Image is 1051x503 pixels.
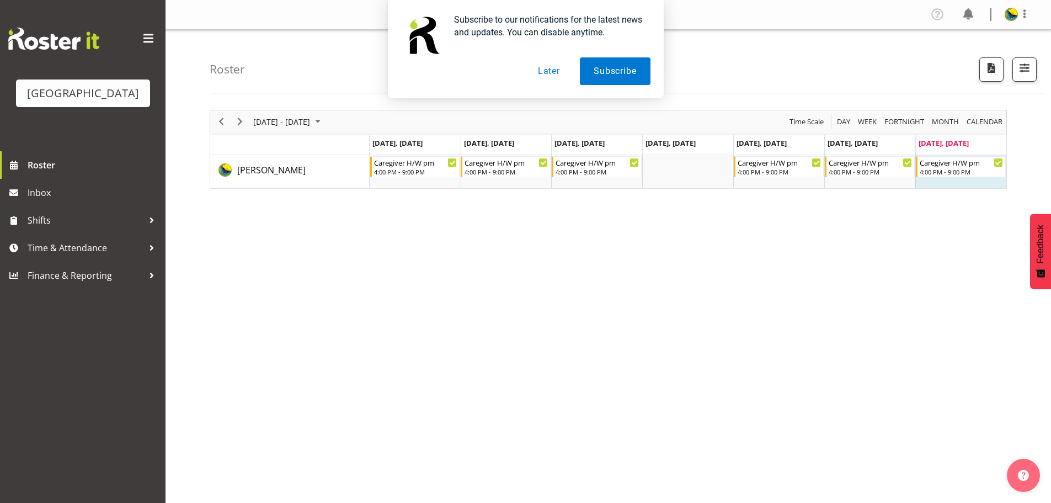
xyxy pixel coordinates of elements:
[28,157,160,173] span: Roster
[370,155,1006,188] table: Timeline Week of October 5, 2025
[252,115,311,129] span: [DATE] - [DATE]
[645,138,696,148] span: [DATE], [DATE]
[464,138,514,148] span: [DATE], [DATE]
[210,155,370,188] td: Gemma Hall resource
[1030,214,1051,289] button: Feedback - Show survey
[461,156,551,177] div: Gemma Hall"s event - Caregiver H/W pm Begin From Tuesday, September 30, 2025 at 4:00:00 PM GMT+13...
[829,167,912,176] div: 4:00 PM - 9:00 PM
[835,115,852,129] button: Timeline Day
[233,115,248,129] button: Next
[554,138,605,148] span: [DATE], [DATE]
[829,157,912,168] div: Caregiver H/W pm
[556,167,639,176] div: 4:00 PM - 9:00 PM
[580,57,650,85] button: Subscribe
[1036,225,1045,263] span: Feedback
[1018,470,1029,481] img: help-xxl-2.png
[883,115,926,129] button: Fortnight
[788,115,826,129] button: Time Scale
[445,13,650,39] div: Subscribe to our notifications for the latest news and updates. You can disable anytime.
[734,156,824,177] div: Gemma Hall"s event - Caregiver H/W pm Begin From Friday, October 3, 2025 at 4:00:00 PM GMT+13:00 ...
[524,57,574,85] button: Later
[237,163,306,177] a: [PERSON_NAME]
[828,138,878,148] span: [DATE], [DATE]
[249,110,327,134] div: Sep 29 - Oct 05, 2025
[919,138,969,148] span: [DATE], [DATE]
[930,115,961,129] button: Timeline Month
[857,115,878,129] span: Week
[370,156,460,177] div: Gemma Hall"s event - Caregiver H/W pm Begin From Monday, September 29, 2025 at 4:00:00 PM GMT+13:...
[920,157,1003,168] div: Caregiver H/W pm
[28,184,160,201] span: Inbox
[856,115,879,129] button: Timeline Week
[214,115,229,129] button: Previous
[465,167,548,176] div: 4:00 PM - 9:00 PM
[374,167,457,176] div: 4:00 PM - 9:00 PM
[28,212,143,229] span: Shifts
[374,157,457,168] div: Caregiver H/W pm
[465,157,548,168] div: Caregiver H/W pm
[28,267,143,284] span: Finance & Reporting
[920,167,1003,176] div: 4:00 PM - 9:00 PM
[252,115,326,129] button: October 2025
[28,240,143,256] span: Time & Attendance
[237,164,306,176] span: [PERSON_NAME]
[931,115,960,129] span: Month
[212,110,231,134] div: previous period
[883,115,925,129] span: Fortnight
[372,138,423,148] span: [DATE], [DATE]
[401,13,445,57] img: notification icon
[965,115,1005,129] button: Month
[836,115,851,129] span: Day
[231,110,249,134] div: next period
[738,157,821,168] div: Caregiver H/W pm
[737,138,787,148] span: [DATE], [DATE]
[825,156,915,177] div: Gemma Hall"s event - Caregiver H/W pm Begin From Saturday, October 4, 2025 at 4:00:00 PM GMT+13:0...
[965,115,1004,129] span: calendar
[738,167,821,176] div: 4:00 PM - 9:00 PM
[556,157,639,168] div: Caregiver H/W pm
[210,110,1007,189] div: Timeline Week of October 5, 2025
[788,115,825,129] span: Time Scale
[552,156,642,177] div: Gemma Hall"s event - Caregiver H/W pm Begin From Wednesday, October 1, 2025 at 4:00:00 PM GMT+13:...
[916,156,1006,177] div: Gemma Hall"s event - Caregiver H/W pm Begin From Sunday, October 5, 2025 at 4:00:00 PM GMT+13:00 ...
